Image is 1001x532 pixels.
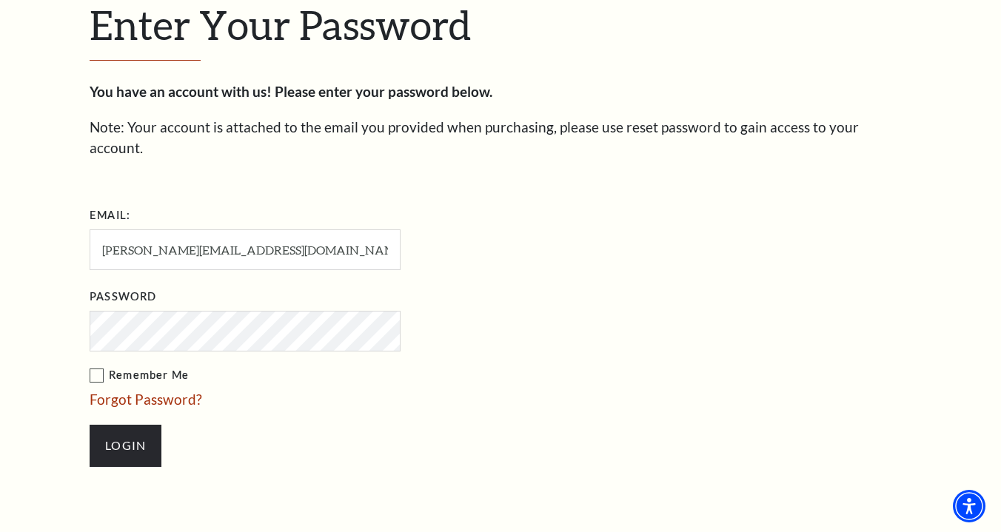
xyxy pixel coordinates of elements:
label: Remember Me [90,366,549,385]
strong: You have an account with us! [90,83,272,100]
label: Password [90,288,156,306]
p: Note: Your account is attached to the email you provided when purchasing, please use reset passwo... [90,117,911,159]
div: Accessibility Menu [953,490,985,522]
span: Enter Your Password [90,1,471,48]
a: Forgot Password? [90,391,202,408]
input: Required [90,229,401,270]
label: Email: [90,206,130,225]
strong: Please enter your password below. [275,83,492,100]
input: Submit button [90,425,161,466]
